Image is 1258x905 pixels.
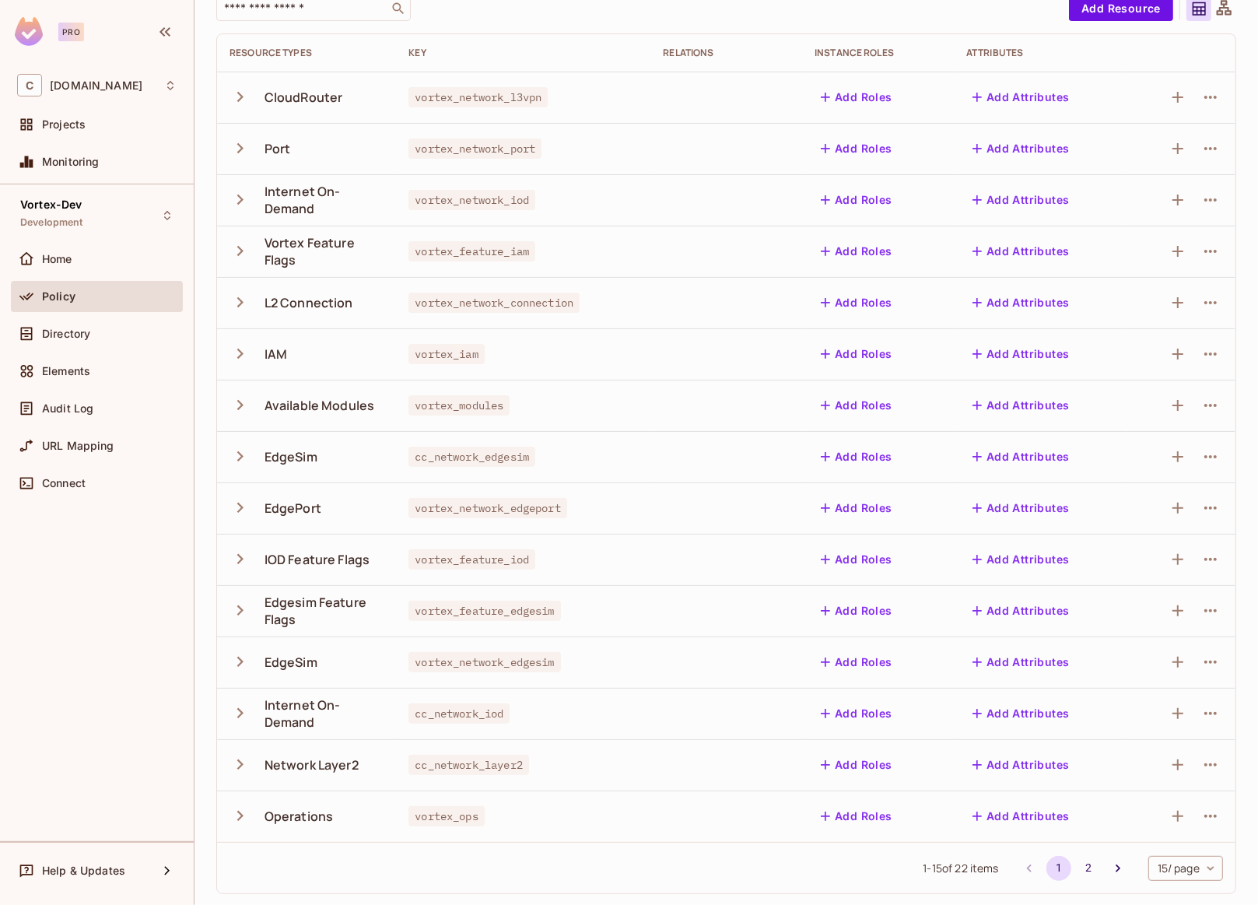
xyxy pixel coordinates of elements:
button: Add Attributes [966,701,1076,726]
span: 1 - 15 of 22 items [923,860,998,877]
button: Add Attributes [966,650,1076,675]
div: EdgePort [265,500,321,517]
div: CloudRouter [265,89,343,106]
span: vortex_network_iod [408,190,535,210]
span: Elements [42,365,90,377]
button: Add Attributes [966,188,1076,212]
span: C [17,74,42,96]
span: vortex_feature_iam [408,241,535,261]
div: Vortex Feature Flags [265,234,384,268]
div: Attributes [966,47,1116,59]
button: Add Attributes [966,85,1076,110]
button: Add Attributes [966,393,1076,418]
button: Add Roles [815,598,899,623]
button: Add Roles [815,701,899,726]
span: Help & Updates [42,865,125,877]
span: Workspace: consoleconnect.com [50,79,142,92]
button: Add Attributes [966,752,1076,777]
span: Vortex-Dev [20,198,82,211]
span: Projects [42,118,86,131]
span: vortex_feature_iod [408,549,535,570]
div: Operations [265,808,334,825]
button: Add Attributes [966,804,1076,829]
span: cc_network_layer2 [408,755,529,775]
button: Add Attributes [966,444,1076,469]
div: Key [408,47,638,59]
button: Add Roles [815,496,899,521]
div: Relations [663,47,790,59]
button: Add Roles [815,239,899,264]
button: Add Roles [815,393,899,418]
button: page 1 [1046,856,1071,881]
span: Policy [42,290,75,303]
span: cc_network_iod [408,703,510,724]
div: 15 / page [1148,856,1223,881]
button: Add Roles [815,342,899,367]
img: SReyMgAAAABJRU5ErkJggg== [15,17,43,46]
span: vortex_feature_edgesim [408,601,560,621]
button: Add Attributes [966,239,1076,264]
button: Add Roles [815,444,899,469]
div: L2 Connection [265,294,353,311]
div: IAM [265,346,287,363]
div: Pro [58,23,84,41]
span: Monitoring [42,156,100,168]
button: Add Attributes [966,136,1076,161]
button: Add Attributes [966,342,1076,367]
div: Instance roles [815,47,941,59]
span: vortex_network_l3vpn [408,87,548,107]
span: Audit Log [42,402,93,415]
nav: pagination navigation [1014,856,1133,881]
span: vortex_network_edgeport [408,498,566,518]
button: Add Attributes [966,496,1076,521]
span: URL Mapping [42,440,114,452]
span: Connect [42,477,86,489]
div: Resource Types [230,47,384,59]
button: Add Roles [815,188,899,212]
span: vortex_network_port [408,139,541,159]
span: vortex_modules [408,395,510,416]
span: vortex_ops [408,806,485,826]
span: vortex_network_connection [408,293,580,313]
span: vortex_iam [408,344,485,364]
button: Add Roles [815,547,899,572]
span: vortex_network_edgesim [408,652,560,672]
div: Internet On-Demand [265,696,384,731]
button: Add Roles [815,752,899,777]
button: Add Attributes [966,598,1076,623]
div: EdgeSim [265,654,317,671]
span: cc_network_edgesim [408,447,535,467]
button: Add Roles [815,290,899,315]
button: Add Attributes [966,547,1076,572]
div: Available Modules [265,397,375,414]
div: Network Layer2 [265,756,359,773]
button: Add Roles [815,136,899,161]
span: Development [20,216,83,229]
span: Directory [42,328,90,340]
div: Internet On-Demand [265,183,384,217]
button: Go to page 2 [1076,856,1101,881]
button: Add Attributes [966,290,1076,315]
span: Home [42,253,72,265]
button: Go to next page [1106,856,1130,881]
div: Edgesim Feature Flags [265,594,384,628]
div: Port [265,140,291,157]
button: Add Roles [815,650,899,675]
button: Add Roles [815,85,899,110]
button: Add Roles [815,804,899,829]
div: EdgeSim [265,448,317,465]
div: IOD Feature Flags [265,551,370,568]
